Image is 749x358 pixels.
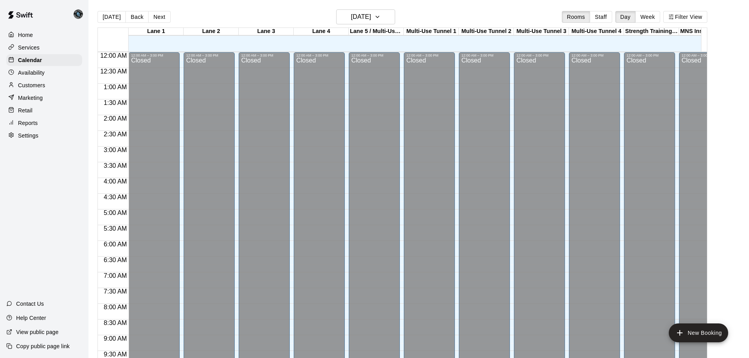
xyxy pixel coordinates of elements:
[635,11,660,23] button: Week
[98,68,129,75] span: 12:30 AM
[74,9,83,19] img: Danny Lake
[6,67,82,79] a: Availability
[102,335,129,342] span: 9:00 AM
[18,56,42,64] p: Calendar
[148,11,170,23] button: Next
[351,11,371,22] h6: [DATE]
[72,6,88,22] div: Danny Lake
[129,28,184,35] div: Lane 1
[102,147,129,153] span: 3:00 AM
[406,53,453,57] div: 12:00 AM – 3:00 PM
[6,117,82,129] a: Reports
[6,54,82,66] a: Calendar
[102,241,129,248] span: 6:00 AM
[6,79,82,91] a: Customers
[102,115,129,122] span: 2:00 AM
[404,28,459,35] div: Multi-Use Tunnel 1
[102,178,129,185] span: 4:00 AM
[459,28,514,35] div: Multi-Use Tunnel 2
[102,162,129,169] span: 3:30 AM
[669,323,728,342] button: add
[102,272,129,279] span: 7:00 AM
[18,106,33,114] p: Retail
[102,288,129,295] span: 7:30 AM
[241,53,287,57] div: 12:00 AM – 3:00 PM
[663,11,707,23] button: Filter View
[18,69,45,77] p: Availability
[590,11,612,23] button: Staff
[102,99,129,106] span: 1:30 AM
[6,92,82,104] a: Marketing
[18,44,40,51] p: Services
[679,28,734,35] div: MNS Instructor Tunnel
[351,53,398,57] div: 12:00 AM – 3:00 PM
[624,28,679,35] div: Strength Training Room
[294,28,349,35] div: Lane 4
[102,257,129,263] span: 6:30 AM
[102,225,129,232] span: 5:30 AM
[186,53,232,57] div: 12:00 AM – 3:00 PM
[98,11,126,23] button: [DATE]
[102,209,129,216] span: 5:00 AM
[6,105,82,116] a: Retail
[184,28,239,35] div: Lane 2
[102,304,129,310] span: 8:00 AM
[16,342,70,350] p: Copy public page link
[18,31,33,39] p: Home
[102,131,129,138] span: 2:30 AM
[336,9,395,24] button: [DATE]
[102,194,129,200] span: 4:30 AM
[18,81,45,89] p: Customers
[569,28,624,35] div: Multi-Use Tunnel 4
[571,53,618,57] div: 12:00 AM – 3:00 PM
[16,314,46,322] p: Help Center
[18,132,39,140] p: Settings
[516,53,563,57] div: 12:00 AM – 3:00 PM
[16,328,59,336] p: View public page
[102,84,129,90] span: 1:00 AM
[681,53,728,57] div: 12:00 AM – 3:00 PM
[6,29,82,41] a: Home
[125,11,149,23] button: Back
[626,53,673,57] div: 12:00 AM – 3:00 PM
[6,42,82,53] a: Services
[615,11,636,23] button: Day
[6,130,82,141] a: Settings
[102,319,129,326] span: 8:30 AM
[16,300,44,308] p: Contact Us
[18,119,38,127] p: Reports
[131,53,177,57] div: 12:00 AM – 3:00 PM
[461,53,508,57] div: 12:00 AM – 3:00 PM
[562,11,590,23] button: Rooms
[18,94,43,102] p: Marketing
[349,28,404,35] div: Lane 5 / Multi-Use Tunnel 5
[239,28,294,35] div: Lane 3
[514,28,569,35] div: Multi-Use Tunnel 3
[296,53,342,57] div: 12:00 AM – 3:00 PM
[102,351,129,358] span: 9:30 AM
[98,52,129,59] span: 12:00 AM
